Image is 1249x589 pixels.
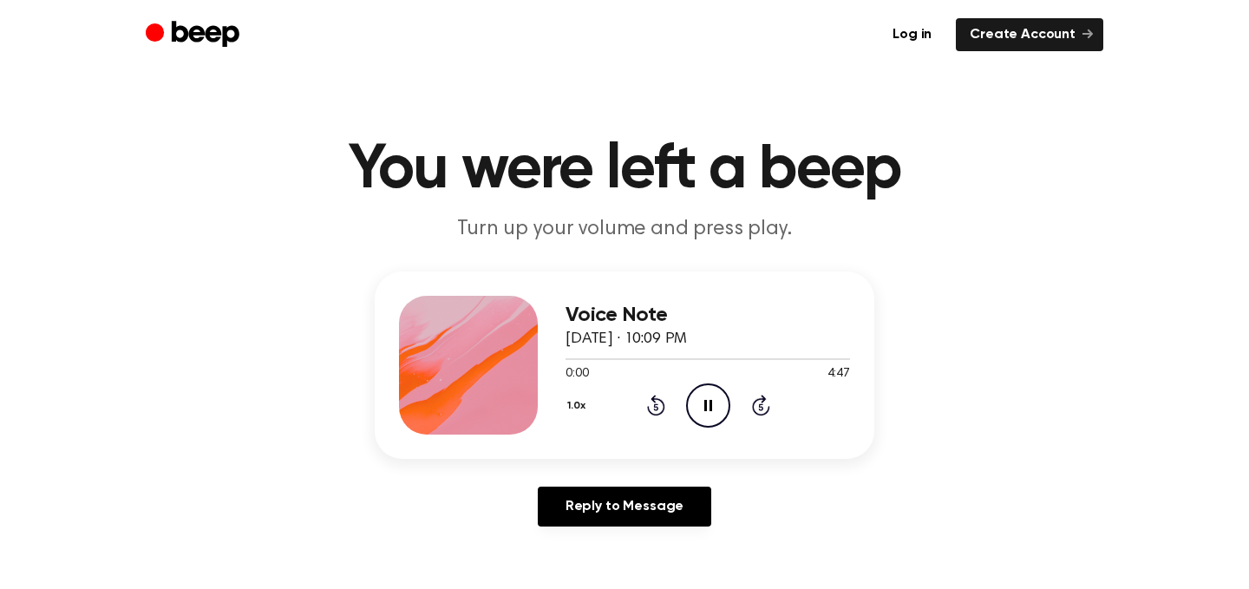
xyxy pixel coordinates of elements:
[538,487,711,527] a: Reply to Message
[180,139,1069,201] h1: You were left a beep
[566,331,687,347] span: [DATE] · 10:09 PM
[146,18,244,52] a: Beep
[827,365,850,383] span: 4:47
[291,215,958,244] p: Turn up your volume and press play.
[956,18,1103,51] a: Create Account
[879,18,945,51] a: Log in
[566,391,592,421] button: 1.0x
[566,365,588,383] span: 0:00
[566,304,850,327] h3: Voice Note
